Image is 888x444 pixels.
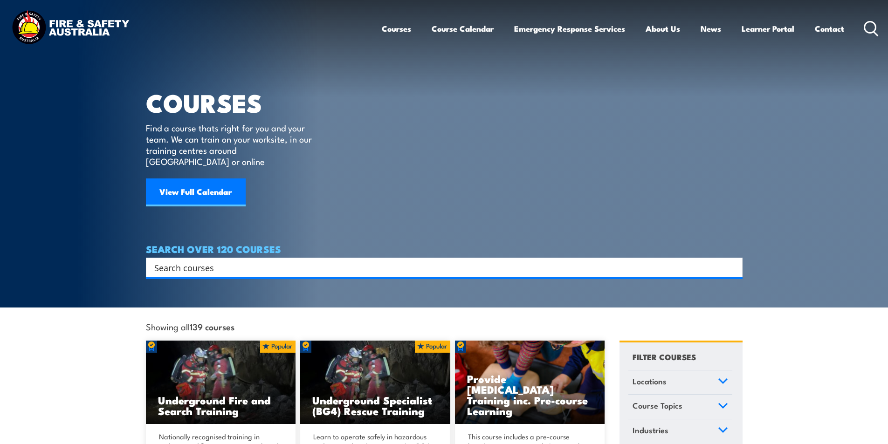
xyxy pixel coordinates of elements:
[154,260,722,274] input: Search input
[633,399,682,412] span: Course Topics
[726,261,739,274] button: Search magnifier button
[633,350,696,363] h4: FILTER COURSES
[146,321,234,331] span: Showing all
[190,320,234,333] strong: 139 courses
[701,16,721,41] a: News
[455,341,605,424] a: Provide [MEDICAL_DATA] Training inc. Pre-course Learning
[633,424,668,437] span: Industries
[432,16,494,41] a: Course Calendar
[467,373,593,416] h3: Provide [MEDICAL_DATA] Training inc. Pre-course Learning
[628,370,732,395] a: Locations
[300,341,450,424] a: Underground Specialist (BG4) Rescue Training
[742,16,794,41] a: Learner Portal
[146,341,296,424] img: Underground mine rescue
[146,122,316,167] p: Find a course thats right for you and your team. We can train on your worksite, in our training c...
[146,91,325,113] h1: COURSES
[514,16,625,41] a: Emergency Response Services
[300,341,450,424] img: Underground mine rescue
[156,261,724,274] form: Search form
[158,395,284,416] h3: Underground Fire and Search Training
[815,16,844,41] a: Contact
[628,395,732,419] a: Course Topics
[628,419,732,444] a: Industries
[633,375,667,388] span: Locations
[382,16,411,41] a: Courses
[146,341,296,424] a: Underground Fire and Search Training
[146,244,743,254] h4: SEARCH OVER 120 COURSES
[646,16,680,41] a: About Us
[146,178,246,206] a: View Full Calendar
[455,341,605,424] img: Low Voltage Rescue and Provide CPR
[312,395,438,416] h3: Underground Specialist (BG4) Rescue Training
